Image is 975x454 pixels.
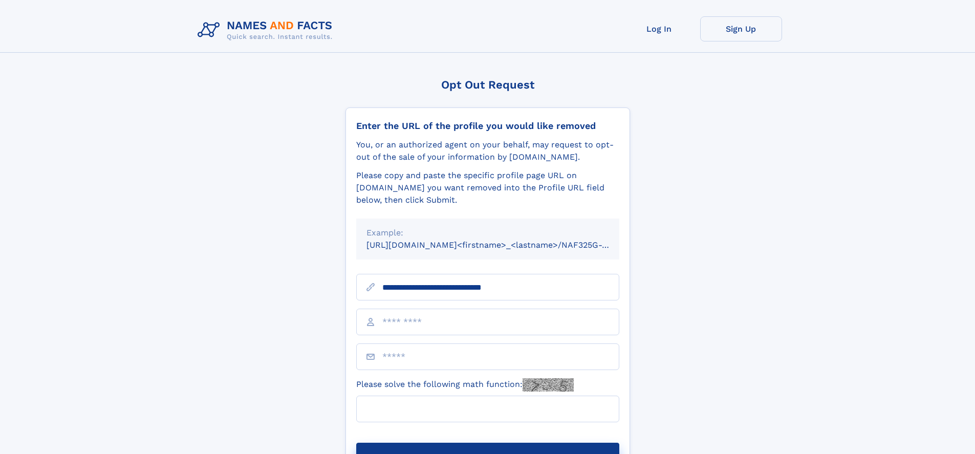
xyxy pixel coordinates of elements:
a: Log In [618,16,700,41]
small: [URL][DOMAIN_NAME]<firstname>_<lastname>/NAF325G-xxxxxxxx [366,240,639,250]
div: Example: [366,227,609,239]
a: Sign Up [700,16,782,41]
div: Please copy and paste the specific profile page URL on [DOMAIN_NAME] you want removed into the Pr... [356,169,619,206]
img: Logo Names and Facts [193,16,341,44]
div: Opt Out Request [345,78,630,91]
label: Please solve the following math function: [356,378,574,392]
div: Enter the URL of the profile you would like removed [356,120,619,132]
div: You, or an authorized agent on your behalf, may request to opt-out of the sale of your informatio... [356,139,619,163]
